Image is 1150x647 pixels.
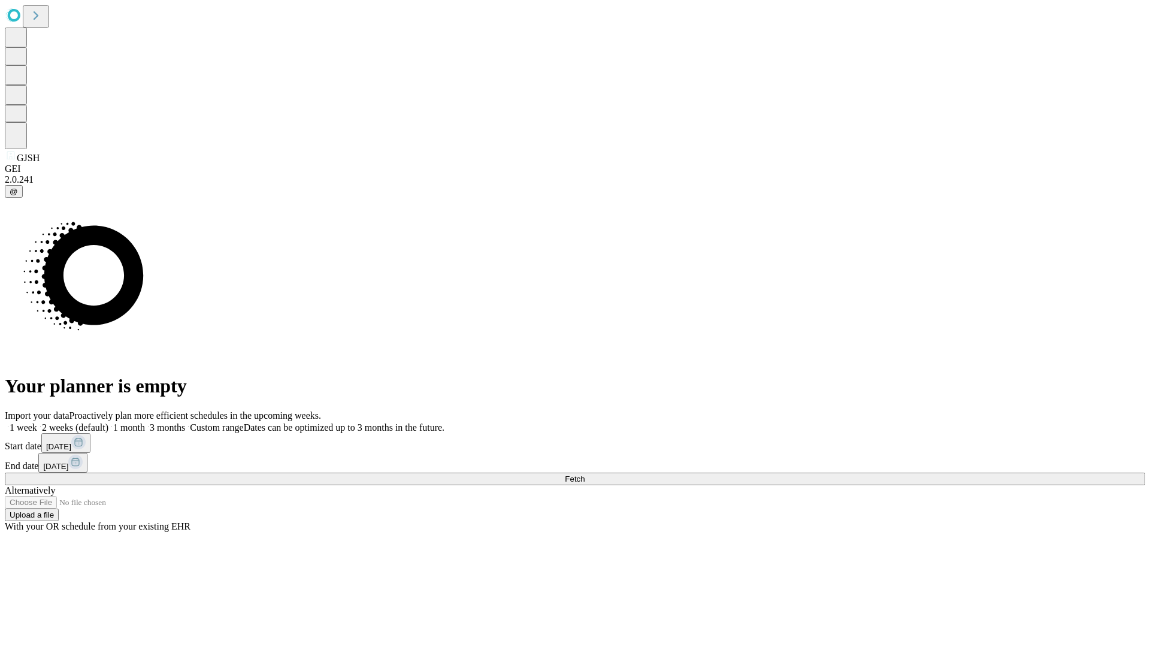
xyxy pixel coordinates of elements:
span: Import your data [5,410,69,421]
button: @ [5,185,23,198]
button: [DATE] [41,433,90,453]
button: [DATE] [38,453,87,473]
div: Start date [5,433,1145,453]
div: GEI [5,164,1145,174]
span: With your OR schedule from your existing EHR [5,521,190,531]
span: [DATE] [43,462,68,471]
button: Fetch [5,473,1145,485]
span: 1 week [10,422,37,433]
span: Dates can be optimized up to 3 months in the future. [244,422,444,433]
button: Upload a file [5,509,59,521]
span: 1 month [113,422,145,433]
span: [DATE] [46,442,71,451]
span: 2 weeks (default) [42,422,108,433]
h1: Your planner is empty [5,375,1145,397]
div: 2.0.241 [5,174,1145,185]
span: 3 months [150,422,185,433]
span: Custom range [190,422,243,433]
span: GJSH [17,153,40,163]
span: Proactively plan more efficient schedules in the upcoming weeks. [69,410,321,421]
span: Fetch [565,474,585,483]
span: Alternatively [5,485,55,495]
div: End date [5,453,1145,473]
span: @ [10,187,18,196]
